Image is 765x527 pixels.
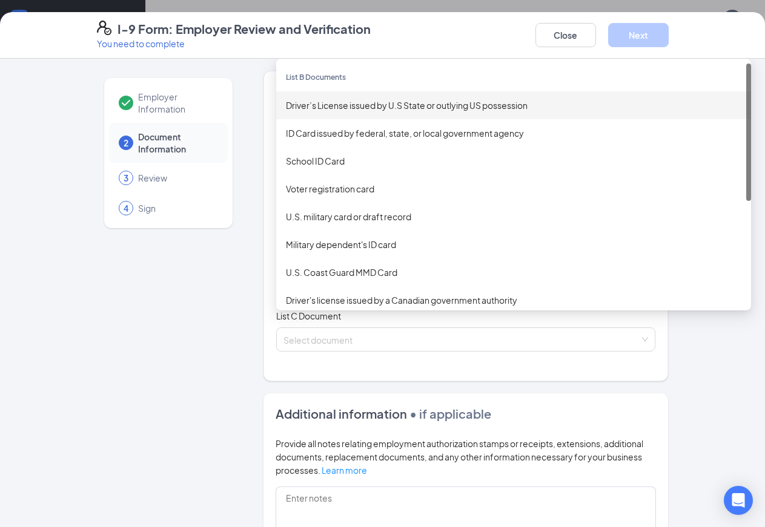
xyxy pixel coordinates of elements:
span: Document Information [138,131,216,155]
div: U.S. Coast Guard MMD Card [286,266,741,279]
a: Learn more [322,465,367,476]
span: Additional information [276,406,407,421]
span: 4 [124,202,128,214]
span: List C Document [276,310,341,321]
span: List B Documents [286,73,346,82]
div: U.S. military card or draft record [286,210,741,223]
div: Military dependent's ID card [286,238,741,251]
span: 3 [124,172,128,184]
h4: I-9 Form: Employer Review and Verification [118,21,371,38]
div: School ID Card [286,154,741,168]
div: ID Card issued by federal, state, or local government agency [286,126,741,140]
span: Sign [138,202,216,214]
svg: Checkmark [119,96,133,110]
span: 2 [124,137,128,149]
svg: FormI9EVerifyIcon [97,21,111,35]
div: Voter registration card [286,182,741,195]
button: Close [535,23,596,47]
button: Next [608,23,669,47]
span: Provide all notes relating employment authorization stamps or receipts, extensions, additional do... [276,438,643,476]
span: Review [138,172,216,184]
span: • if applicable [407,406,491,421]
div: Driver’s License issued by U.S State or outlying US possession [286,99,741,112]
span: Employer Information [138,91,216,115]
div: Driver's license issued by a Canadian government authority [286,293,741,307]
div: Open Intercom Messenger [724,486,753,515]
p: You need to complete [97,38,371,50]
